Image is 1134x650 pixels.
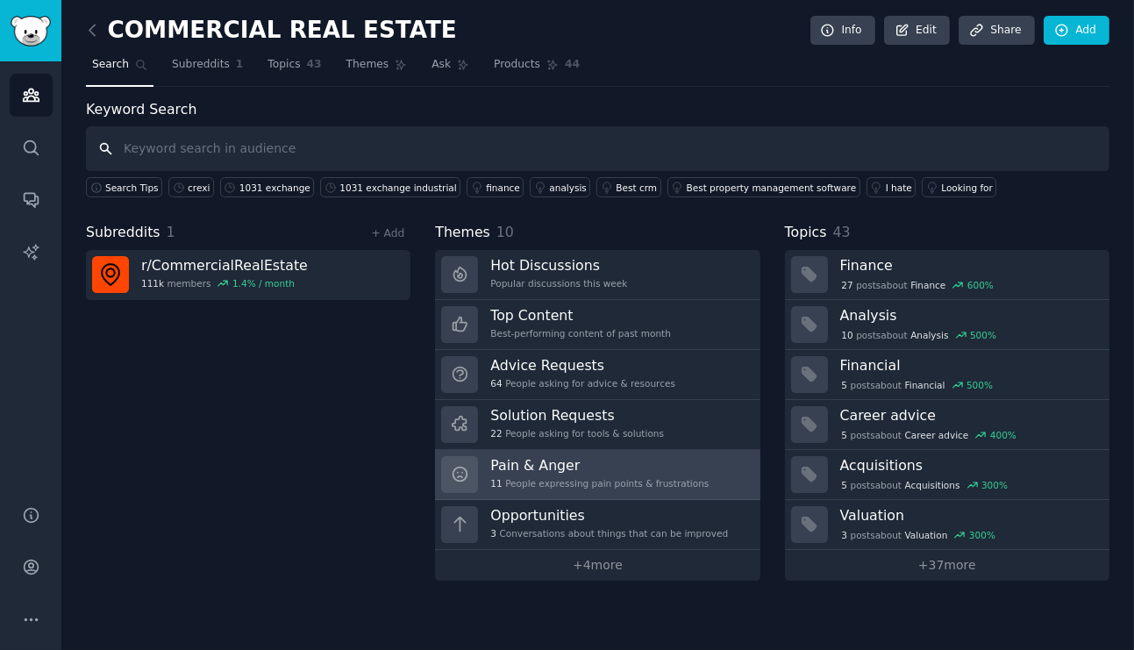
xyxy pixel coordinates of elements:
a: Pain & Anger11People expressing pain points & frustrations [435,450,760,500]
a: +4more [435,550,760,581]
span: 10 [496,224,514,240]
span: 10 [841,329,852,341]
a: Valuation3postsaboutValuation300% [785,500,1109,550]
a: Advice Requests64People asking for advice & resources [435,350,760,400]
span: Themes [435,222,490,244]
h3: Finance [840,256,1097,275]
a: Financial5postsaboutFinancial500% [785,350,1109,400]
span: 64 [490,377,502,389]
span: Finance [910,279,945,291]
div: crexi [188,182,210,194]
span: Acquisitions [905,479,960,491]
div: People expressing pain points & frustrations [490,477,709,489]
a: 1031 exchange industrial [320,177,460,197]
span: Ask [431,57,451,73]
label: Keyword Search [86,101,196,118]
div: post s about [840,277,995,293]
span: Analysis [910,329,948,341]
h3: Top Content [490,306,671,325]
span: Products [494,57,540,73]
div: 300 % [969,529,995,541]
div: post s about [840,427,1018,443]
div: Best property management software [687,182,857,194]
span: 1 [167,224,175,240]
span: 11 [490,477,502,489]
span: 5 [841,479,847,491]
div: 500 % [970,329,996,341]
div: I hate [886,182,912,194]
span: 43 [832,224,850,240]
a: Edit [884,16,950,46]
a: Looking for [922,177,996,197]
span: 5 [841,429,847,441]
img: CommercialRealEstate [92,256,129,293]
span: 111k [141,277,164,289]
div: 400 % [990,429,1016,441]
h3: Hot Discussions [490,256,627,275]
a: Finance27postsaboutFinance600% [785,250,1109,300]
div: Best crm [616,182,657,194]
span: Topics [267,57,300,73]
h3: Valuation [840,506,1097,525]
a: Info [810,16,875,46]
span: 27 [841,279,852,291]
div: 1.4 % / month [232,277,295,289]
span: Search Tips [105,182,159,194]
a: Add [1044,16,1109,46]
span: 3 [490,527,496,539]
span: Valuation [905,529,948,541]
div: 1031 exchange [239,182,310,194]
div: post s about [840,327,998,343]
a: Hot DiscussionsPopular discussions this week [435,250,760,300]
div: analysis [549,182,587,194]
span: 3 [841,529,847,541]
div: People asking for advice & resources [490,377,675,389]
span: 22 [490,427,502,439]
a: Ask [425,51,475,87]
span: 43 [307,57,322,73]
div: 600 % [967,279,994,291]
span: 5 [841,379,847,391]
span: Subreddits [86,222,160,244]
h3: Advice Requests [490,356,675,375]
span: 44 [565,57,580,73]
div: Looking for [941,182,993,194]
div: post s about [840,527,997,543]
a: Top ContentBest-performing content of past month [435,300,760,350]
div: post s about [840,477,1009,493]
a: +37more [785,550,1109,581]
button: Search Tips [86,177,162,197]
a: crexi [168,177,214,197]
div: 300 % [981,479,1008,491]
h3: Opportunities [490,506,728,525]
input: Keyword search in audience [86,126,1109,171]
span: Financial [905,379,945,391]
a: Topics43 [261,51,327,87]
span: Topics [785,222,827,244]
div: finance [486,182,520,194]
span: Career advice [905,429,969,441]
h3: Pain & Anger [490,456,709,475]
div: post s about [840,377,995,393]
a: Solution Requests22People asking for tools & solutions [435,400,760,450]
a: Share [959,16,1034,46]
span: Themes [346,57,389,73]
a: Best crm [596,177,660,197]
a: Analysis10postsaboutAnalysis500% [785,300,1109,350]
span: 1 [236,57,244,73]
div: members [141,277,308,289]
span: Search [92,57,129,73]
a: Products44 [488,51,586,87]
a: Career advice5postsaboutCareer advice400% [785,400,1109,450]
a: Subreddits1 [166,51,249,87]
h3: Solution Requests [490,406,664,425]
a: Search [86,51,153,87]
img: GummySearch logo [11,16,51,46]
div: Popular discussions this week [490,277,627,289]
a: 1031 exchange [220,177,315,197]
a: Themes [340,51,414,87]
div: Conversations about things that can be improved [490,527,728,539]
a: I hate [867,177,916,197]
div: People asking for tools & solutions [490,427,664,439]
a: Acquisitions5postsaboutAcquisitions300% [785,450,1109,500]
